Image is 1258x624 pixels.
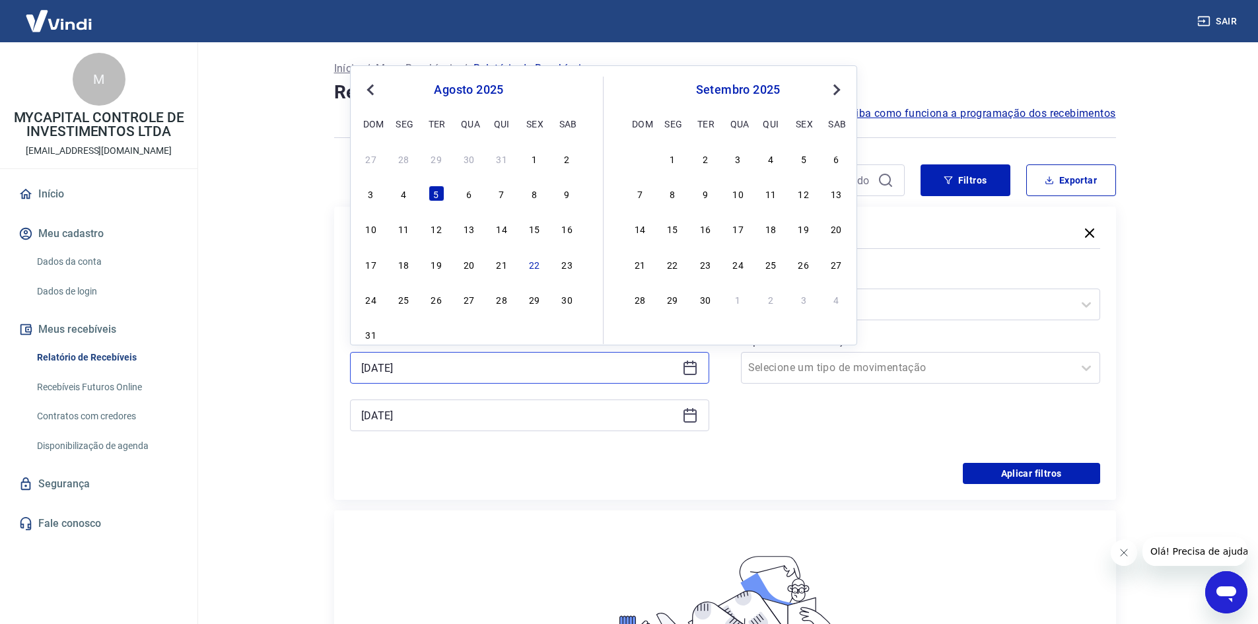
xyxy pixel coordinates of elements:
[526,221,542,236] div: Choose sexta-feira, 15 de agosto de 2025
[361,82,577,98] div: agosto 2025
[334,79,1116,106] h4: Relatório de Recebíveis
[526,116,542,131] div: sex
[396,151,411,166] div: Choose segunda-feira, 28 de julho de 2025
[632,291,648,307] div: Choose domingo, 28 de setembro de 2025
[730,221,746,236] div: Choose quarta-feira, 17 de setembro de 2025
[730,256,746,272] div: Choose quarta-feira, 24 de setembro de 2025
[494,186,510,201] div: Choose quinta-feira, 7 de agosto de 2025
[697,151,713,166] div: Choose terça-feira, 2 de setembro de 2025
[494,221,510,236] div: Choose quinta-feira, 14 de agosto de 2025
[763,151,779,166] div: Choose quinta-feira, 4 de setembro de 2025
[559,291,575,307] div: Choose sábado, 30 de agosto de 2025
[921,164,1010,196] button: Filtros
[664,151,680,166] div: Choose segunda-feira, 1 de setembro de 2025
[461,326,477,342] div: Choose quarta-feira, 3 de setembro de 2025
[396,221,411,236] div: Choose segunda-feira, 11 de agosto de 2025
[730,151,746,166] div: Choose quarta-feira, 3 de setembro de 2025
[494,151,510,166] div: Choose quinta-feira, 31 de julho de 2025
[828,221,844,236] div: Choose sábado, 20 de setembro de 2025
[697,291,713,307] div: Choose terça-feira, 30 de setembro de 2025
[1195,9,1242,34] button: Sair
[32,374,182,401] a: Recebíveis Futuros Online
[664,186,680,201] div: Choose segunda-feira, 8 de setembro de 2025
[461,221,477,236] div: Choose quarta-feira, 13 de agosto de 2025
[463,61,468,77] p: /
[32,403,182,430] a: Contratos com credores
[361,405,677,425] input: Data final
[1142,537,1247,566] iframe: Mensagem da empresa
[526,151,542,166] div: Choose sexta-feira, 1 de agosto de 2025
[697,116,713,131] div: ter
[632,186,648,201] div: Choose domingo, 7 de setembro de 2025
[559,221,575,236] div: Choose sábado, 16 de agosto de 2025
[363,221,379,236] div: Choose domingo, 10 de agosto de 2025
[429,256,444,272] div: Choose terça-feira, 19 de agosto de 2025
[16,180,182,209] a: Início
[843,106,1116,121] a: Saiba como funciona a programação dos recebimentos
[396,326,411,342] div: Choose segunda-feira, 1 de setembro de 2025
[828,256,844,272] div: Choose sábado, 27 de setembro de 2025
[559,116,575,131] div: sab
[730,186,746,201] div: Choose quarta-feira, 10 de setembro de 2025
[632,221,648,236] div: Choose domingo, 14 de setembro de 2025
[630,82,846,98] div: setembro 2025
[559,186,575,201] div: Choose sábado, 9 de agosto de 2025
[32,278,182,305] a: Dados de login
[363,326,379,342] div: Choose domingo, 31 de agosto de 2025
[744,333,1098,349] label: Tipo de Movimentação
[526,186,542,201] div: Choose sexta-feira, 8 de agosto de 2025
[396,291,411,307] div: Choose segunda-feira, 25 de agosto de 2025
[363,82,378,98] button: Previous Month
[334,61,361,77] a: Início
[32,344,182,371] a: Relatório de Recebíveis
[363,151,379,166] div: Choose domingo, 27 de julho de 2025
[461,116,477,131] div: qua
[429,291,444,307] div: Choose terça-feira, 26 de agosto de 2025
[376,61,458,77] a: Meus Recebíveis
[16,219,182,248] button: Meu cadastro
[363,116,379,131] div: dom
[829,82,845,98] button: Next Month
[494,116,510,131] div: qui
[828,116,844,131] div: sab
[796,291,812,307] div: Choose sexta-feira, 3 de outubro de 2025
[363,186,379,201] div: Choose domingo, 3 de agosto de 2025
[632,116,648,131] div: dom
[366,61,370,77] p: /
[664,291,680,307] div: Choose segunda-feira, 29 de setembro de 2025
[796,186,812,201] div: Choose sexta-feira, 12 de setembro de 2025
[632,256,648,272] div: Choose domingo, 21 de setembro de 2025
[8,9,111,20] span: Olá! Precisa de ajuda?
[461,186,477,201] div: Choose quarta-feira, 6 de agosto de 2025
[461,256,477,272] div: Choose quarta-feira, 20 de agosto de 2025
[429,151,444,166] div: Choose terça-feira, 29 de julho de 2025
[559,326,575,342] div: Choose sábado, 6 de setembro de 2025
[963,463,1100,484] button: Aplicar filtros
[429,116,444,131] div: ter
[559,256,575,272] div: Choose sábado, 23 de agosto de 2025
[16,1,102,41] img: Vindi
[828,151,844,166] div: Choose sábado, 6 de setembro de 2025
[73,53,125,106] div: M
[429,186,444,201] div: Choose terça-feira, 5 de agosto de 2025
[763,291,779,307] div: Choose quinta-feira, 2 de outubro de 2025
[630,149,846,308] div: month 2025-09
[494,256,510,272] div: Choose quinta-feira, 21 de agosto de 2025
[730,291,746,307] div: Choose quarta-feira, 1 de outubro de 2025
[796,256,812,272] div: Choose sexta-feira, 26 de setembro de 2025
[11,111,187,139] p: MYCAPITAL CONTROLE DE INVESTIMENTOS LTDA
[664,256,680,272] div: Choose segunda-feira, 22 de setembro de 2025
[16,315,182,344] button: Meus recebíveis
[396,116,411,131] div: seg
[461,291,477,307] div: Choose quarta-feira, 27 de agosto de 2025
[1111,539,1137,566] iframe: Fechar mensagem
[494,291,510,307] div: Choose quinta-feira, 28 de agosto de 2025
[16,509,182,538] a: Fale conosco
[16,469,182,499] a: Segurança
[763,221,779,236] div: Choose quinta-feira, 18 de setembro de 2025
[796,116,812,131] div: sex
[494,326,510,342] div: Choose quinta-feira, 4 de setembro de 2025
